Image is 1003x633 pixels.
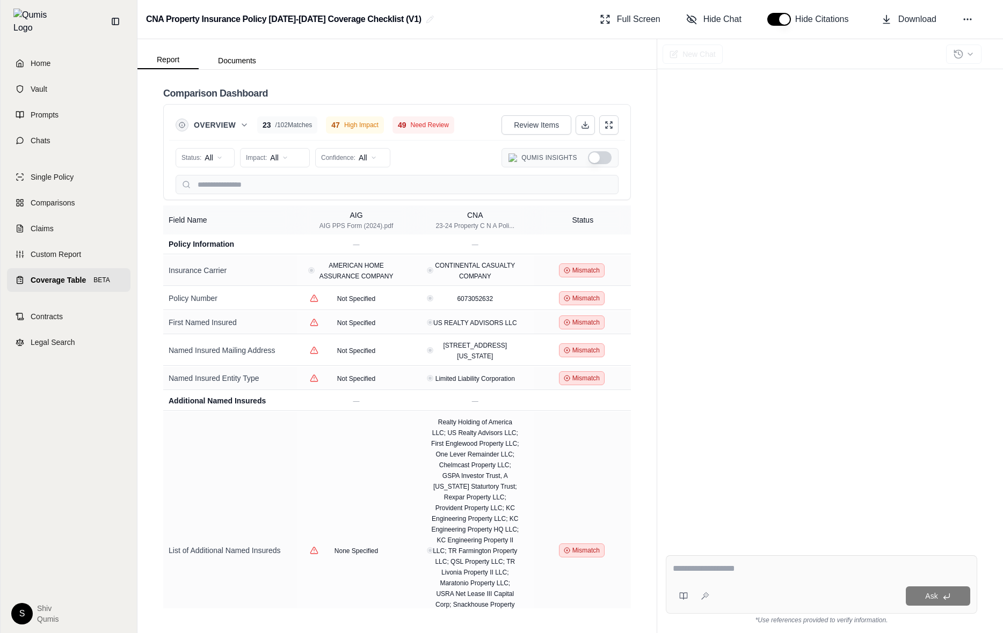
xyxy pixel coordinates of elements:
div: First Named Insured [169,317,292,328]
button: Show Qumis Insights [588,151,612,164]
a: Legal Search [7,330,130,354]
span: All [270,152,279,163]
img: Qumis Logo [508,153,517,162]
span: Review Items [514,120,559,130]
span: Mismatch [572,318,600,327]
button: Report [137,51,199,69]
button: Hide Chat [682,9,746,30]
span: Qumis [37,614,59,624]
button: Confidence:All [315,148,390,167]
span: Coverage Table [31,275,86,285]
button: Full Screen [595,9,665,30]
span: Qumis Insights [521,153,577,162]
a: Contracts [7,305,130,328]
span: Impact: [246,153,267,162]
span: Limited Liability Corporation [435,375,515,382]
a: Single Policy [7,165,130,189]
span: CONTINENTAL CASUALTY COMPANY [435,262,515,280]
span: — [353,398,360,405]
span: Comparisons [31,197,75,208]
span: Custom Report [31,249,81,260]
button: View confidence details [424,316,436,328]
span: Mismatch [572,266,600,275]
h2: CNA Property Insurance Policy [DATE]-[DATE] Coverage Checklist (V1) [146,10,421,29]
a: Comparisons [7,191,130,215]
span: Shiv [37,603,59,614]
div: 23-24 Property C N A Poli... [435,222,514,230]
a: Vault [7,77,130,101]
span: Need Review [411,121,449,129]
div: S [11,603,33,624]
span: 47 [331,120,340,130]
span: Mismatch [572,294,600,303]
button: Impact:All [240,148,310,167]
button: Download [877,9,941,30]
span: Hide Chat [703,13,742,26]
button: Collapse sidebar [107,13,124,30]
th: Status [534,205,631,234]
button: View confidence details [306,542,323,559]
span: Chats [31,135,50,146]
button: View confidence details [306,290,323,307]
div: Named Insured Entity Type [169,373,292,384]
span: Not Specified [337,295,375,303]
span: Single Policy [31,172,74,182]
span: Vault [31,84,47,94]
a: Custom Report [7,242,130,266]
button: Ask [906,586,970,606]
span: AMERICAN HOME ASSURANCE COMPANY [319,262,394,280]
span: — [472,398,478,405]
a: Claims [7,217,130,240]
span: Legal Search [31,337,75,348]
th: Field Name [163,205,297,234]
span: — [353,241,360,248]
button: Status:All [176,148,235,167]
span: BETA [90,275,113,285]
span: Contracts [31,311,63,322]
span: Confidence: [321,153,355,162]
a: Prompts [7,103,130,127]
button: View confidence details [306,314,323,331]
span: 6073052632 [457,295,493,303]
span: None Specified [335,547,378,555]
span: Prompts [31,109,59,120]
div: Policy Number [169,293,292,304]
h2: Comparison Dashboard [163,86,268,101]
button: View confidence details [306,370,323,387]
span: Mismatch [572,374,600,382]
button: Download Excel [576,115,595,135]
button: View confidence details [424,344,436,356]
span: US REALTY ADVISORS LLC [433,319,517,327]
div: AIG PPS Form (2024).pdf [319,222,393,230]
span: Not Specified [337,347,375,355]
button: Overview [194,120,249,130]
img: Qumis Logo [13,9,54,34]
span: Mismatch [572,546,600,555]
span: Claims [31,223,54,234]
button: View confidence details [306,342,323,359]
span: / 102 Matches [275,121,312,129]
span: Not Specified [337,319,375,327]
button: View confidence details [424,372,436,384]
span: Ask [925,592,937,600]
button: Review Items [501,115,571,135]
button: View confidence details [306,264,317,276]
span: Home [31,58,50,69]
span: Not Specified [337,375,375,382]
button: View confidence details [424,264,436,276]
button: View confidence details [424,544,436,556]
span: 49 [398,120,406,130]
div: AIG [319,210,393,220]
div: List of Additional Named Insureds [169,545,292,556]
div: Insurance Carrier [169,265,292,276]
span: 23 [263,120,271,130]
button: View confidence details [424,292,436,304]
span: Full Screen [617,13,660,26]
div: CNA [435,210,514,220]
span: All [205,152,213,163]
span: High Impact [344,121,379,129]
button: Documents [199,52,275,69]
span: [STREET_ADDRESS][US_STATE] [443,342,507,360]
span: — [472,241,478,248]
span: Overview [194,120,236,130]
